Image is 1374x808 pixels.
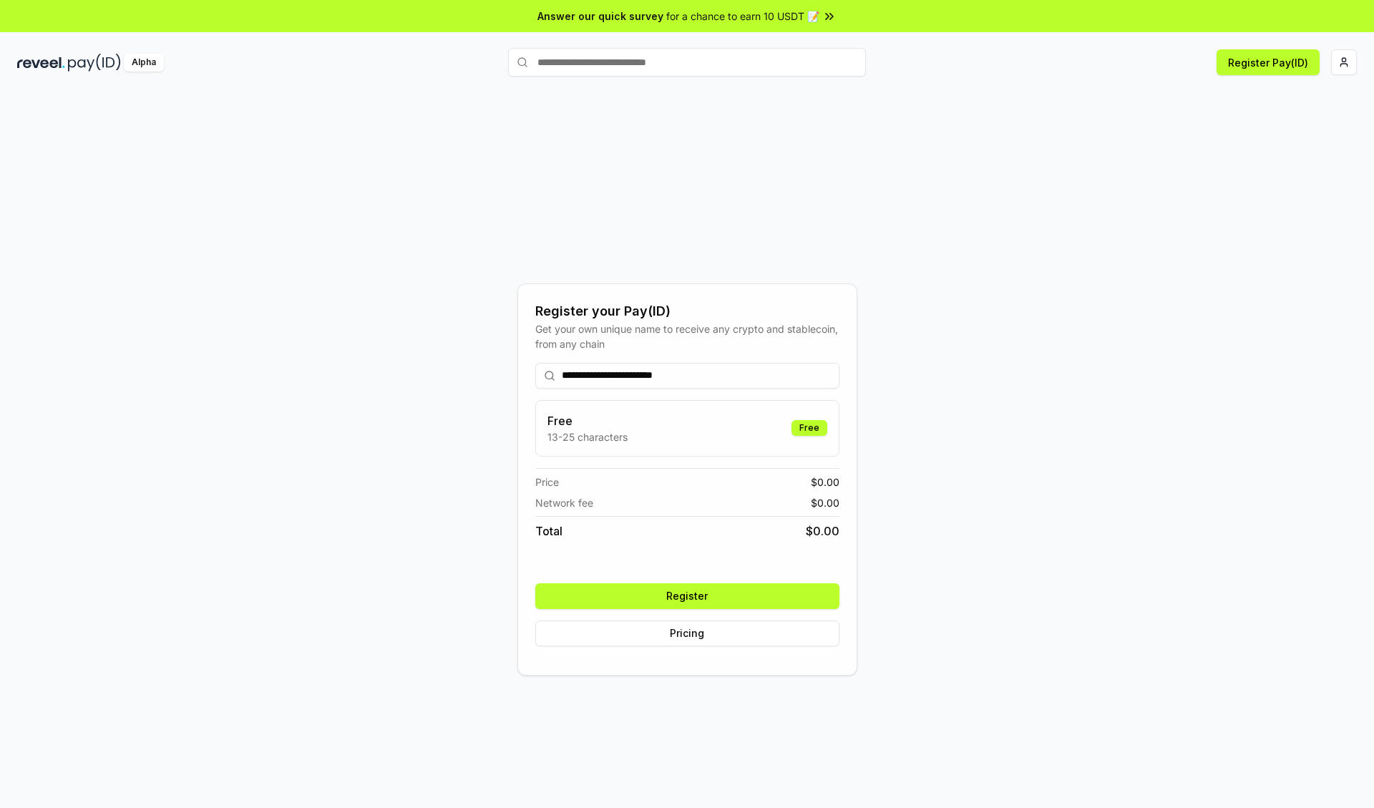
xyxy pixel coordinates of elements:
[806,522,839,540] span: $ 0.00
[535,474,559,490] span: Price
[811,474,839,490] span: $ 0.00
[535,495,593,510] span: Network fee
[535,522,562,540] span: Total
[547,412,628,429] h3: Free
[535,583,839,609] button: Register
[124,54,164,72] div: Alpha
[1217,49,1320,75] button: Register Pay(ID)
[547,429,628,444] p: 13-25 characters
[791,420,827,436] div: Free
[535,620,839,646] button: Pricing
[537,9,663,24] span: Answer our quick survey
[535,321,839,351] div: Get your own unique name to receive any crypto and stablecoin, from any chain
[811,495,839,510] span: $ 0.00
[666,9,819,24] span: for a chance to earn 10 USDT 📝
[17,54,65,72] img: reveel_dark
[535,301,839,321] div: Register your Pay(ID)
[68,54,121,72] img: pay_id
